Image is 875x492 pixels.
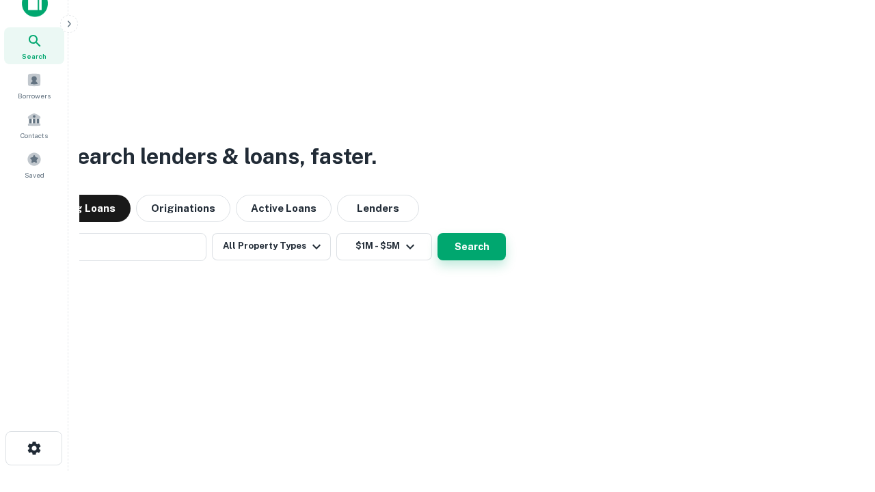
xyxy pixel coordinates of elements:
[236,195,332,222] button: Active Loans
[336,233,432,260] button: $1M - $5M
[437,233,506,260] button: Search
[25,169,44,180] span: Saved
[807,383,875,448] iframe: Chat Widget
[337,195,419,222] button: Lenders
[18,90,51,101] span: Borrowers
[4,146,64,183] a: Saved
[212,233,331,260] button: All Property Types
[4,67,64,104] a: Borrowers
[4,27,64,64] a: Search
[22,51,46,61] span: Search
[62,140,377,173] h3: Search lenders & loans, faster.
[4,107,64,143] a: Contacts
[136,195,230,222] button: Originations
[21,130,48,141] span: Contacts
